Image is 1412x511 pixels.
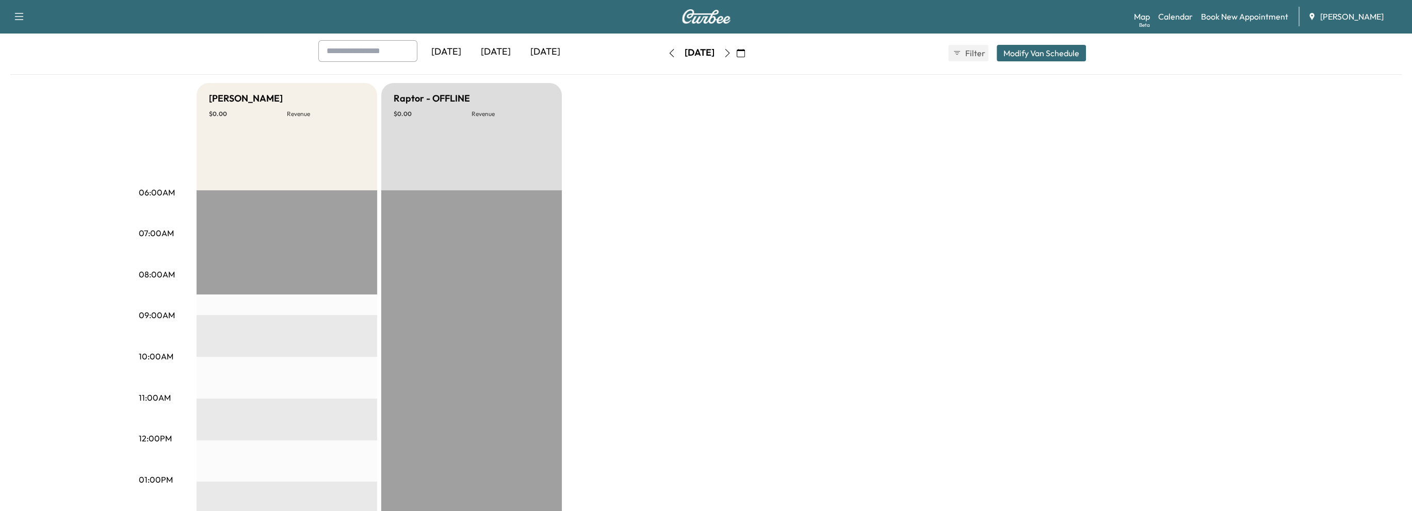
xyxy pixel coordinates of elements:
p: Revenue [287,110,365,118]
span: Filter [965,47,984,59]
p: 08:00AM [139,268,175,281]
div: [DATE] [471,40,521,64]
div: [DATE] [421,40,471,64]
div: Beta [1139,21,1150,29]
div: [DATE] [685,46,715,59]
p: 01:00PM [139,473,173,486]
a: MapBeta [1134,10,1150,23]
h5: [PERSON_NAME] [209,91,283,106]
a: Calendar [1158,10,1193,23]
p: $ 0.00 [209,110,287,118]
p: Revenue [472,110,549,118]
h5: Raptor - OFFLINE [394,91,470,106]
p: 09:00AM [139,309,175,321]
button: Modify Van Schedule [997,45,1086,61]
div: [DATE] [521,40,570,64]
a: Book New Appointment [1201,10,1288,23]
p: 10:00AM [139,350,173,362]
p: $ 0.00 [394,110,472,118]
img: Curbee Logo [681,9,731,24]
p: 07:00AM [139,227,174,239]
span: [PERSON_NAME] [1320,10,1384,23]
p: 12:00PM [139,432,172,444]
p: 06:00AM [139,186,175,199]
p: 11:00AM [139,391,171,404]
button: Filter [948,45,988,61]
